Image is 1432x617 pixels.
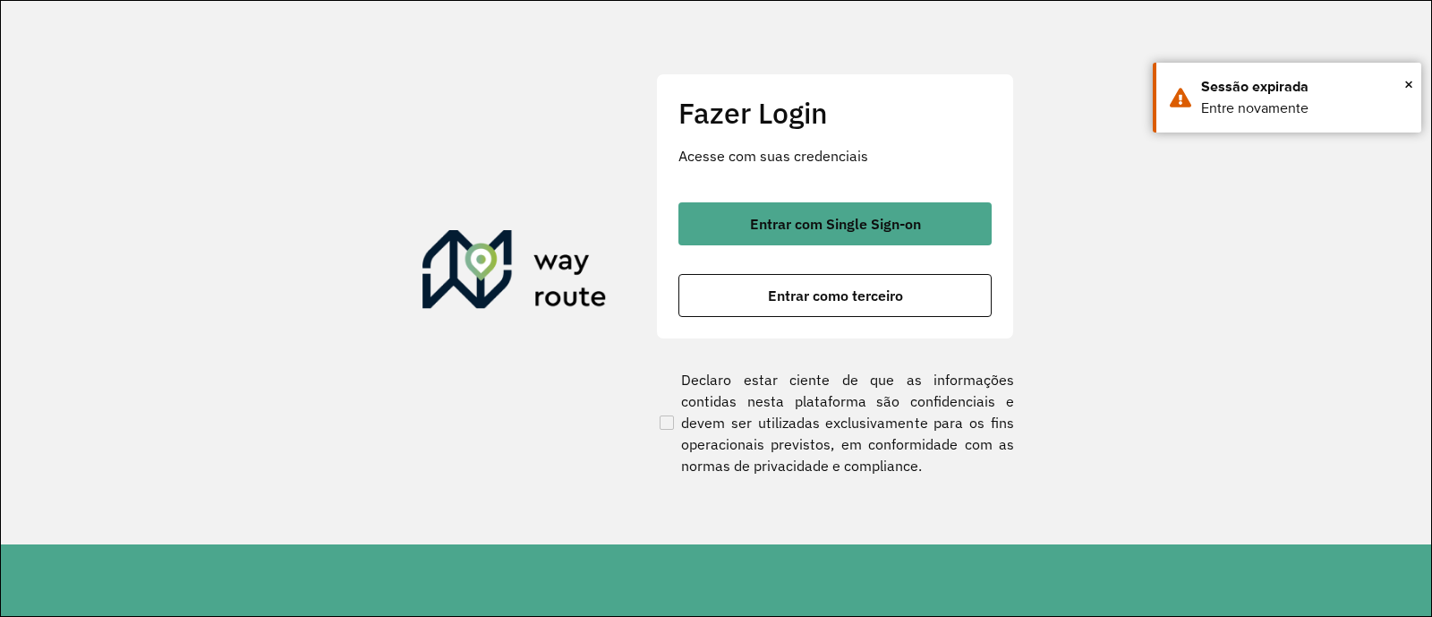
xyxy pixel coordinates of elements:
img: Roteirizador AmbevTech [422,230,607,316]
button: button [678,274,992,317]
h2: Fazer Login [678,96,992,130]
div: Sessão expirada [1201,76,1408,98]
p: Acesse com suas credenciais [678,145,992,167]
div: Entre novamente [1201,98,1408,119]
span: Entrar com Single Sign-on [750,217,921,231]
span: Entrar como terceiro [768,288,903,303]
button: Close [1404,71,1413,98]
label: Declaro estar ciente de que as informações contidas nesta plataforma são confidenciais e devem se... [656,369,1014,476]
span: × [1404,71,1413,98]
button: button [678,202,992,245]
